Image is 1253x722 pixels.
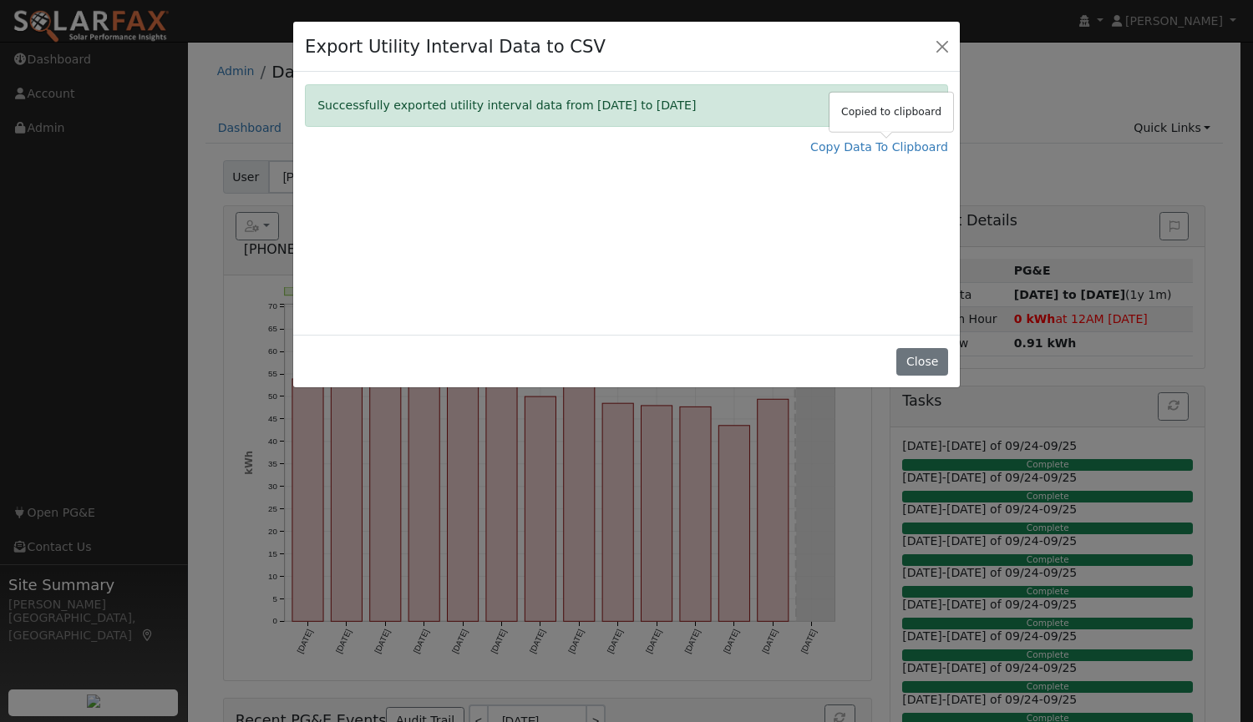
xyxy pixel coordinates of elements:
[305,33,606,60] h4: Export Utility Interval Data to CSV
[829,93,953,132] div: Copied to clipboard
[931,34,954,58] button: Close
[810,139,948,156] a: Copy Data To Clipboard
[912,85,947,126] button: Close
[896,348,947,376] button: Close
[305,84,948,127] div: Successfully exported utility interval data from [DATE] to [DATE]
